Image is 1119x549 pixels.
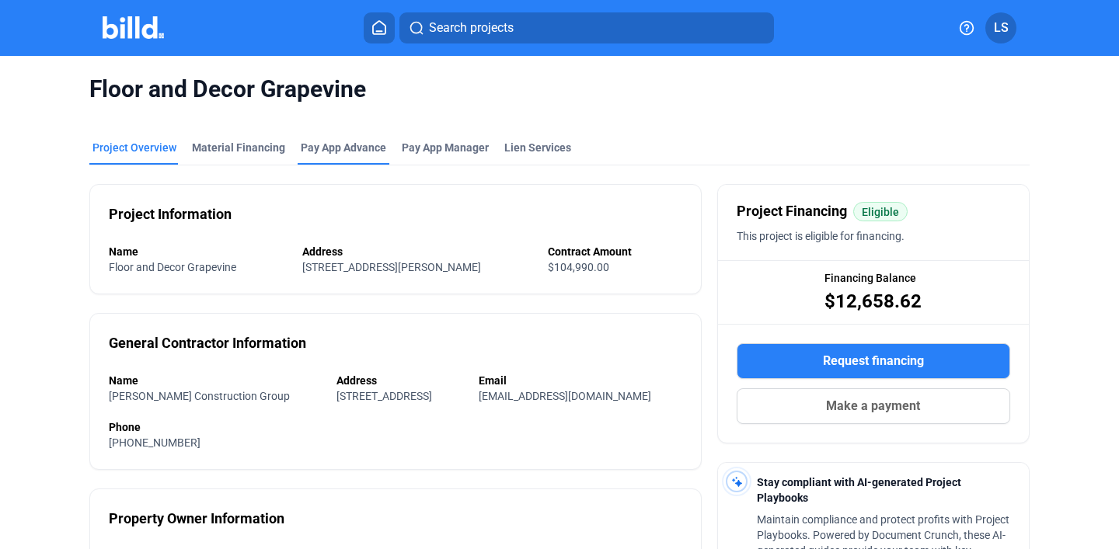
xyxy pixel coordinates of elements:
[985,12,1016,43] button: LS
[301,140,386,155] div: Pay App Advance
[824,270,916,286] span: Financing Balance
[824,289,922,314] span: $12,658.62
[548,261,609,273] span: $104,990.00
[336,390,432,402] span: [STREET_ADDRESS]
[399,12,774,43] button: Search projects
[109,261,236,273] span: Floor and Decor Grapevine
[429,19,514,37] span: Search projects
[109,203,232,225] div: Project Information
[92,140,176,155] div: Project Overview
[994,19,1009,37] span: LS
[109,419,682,435] div: Phone
[504,140,571,155] div: Lien Services
[548,244,682,259] div: Contract Amount
[479,373,682,388] div: Email
[109,390,290,402] span: [PERSON_NAME] Construction Group
[402,140,489,155] span: Pay App Manager
[109,436,200,449] span: [PHONE_NUMBER]
[302,244,532,259] div: Address
[109,373,321,388] div: Name
[823,352,924,370] span: Request financing
[826,397,920,415] span: Make a payment
[336,373,463,388] div: Address
[89,75,1030,104] span: Floor and Decor Grapevine
[109,244,287,259] div: Name
[853,202,908,221] mat-chip: Eligible
[737,388,1010,424] button: Make a payment
[737,230,905,242] span: This project is eligible for financing.
[757,476,961,504] span: Stay compliant with AI-generated Project Playbooks
[737,343,1010,379] button: Request financing
[479,390,651,402] span: [EMAIL_ADDRESS][DOMAIN_NAME]
[302,261,481,273] span: [STREET_ADDRESS][PERSON_NAME]
[109,332,306,354] div: General Contractor Information
[737,200,847,222] span: Project Financing
[192,140,285,155] div: Material Financing
[103,16,164,39] img: Billd Company Logo
[109,508,284,530] div: Property Owner Information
